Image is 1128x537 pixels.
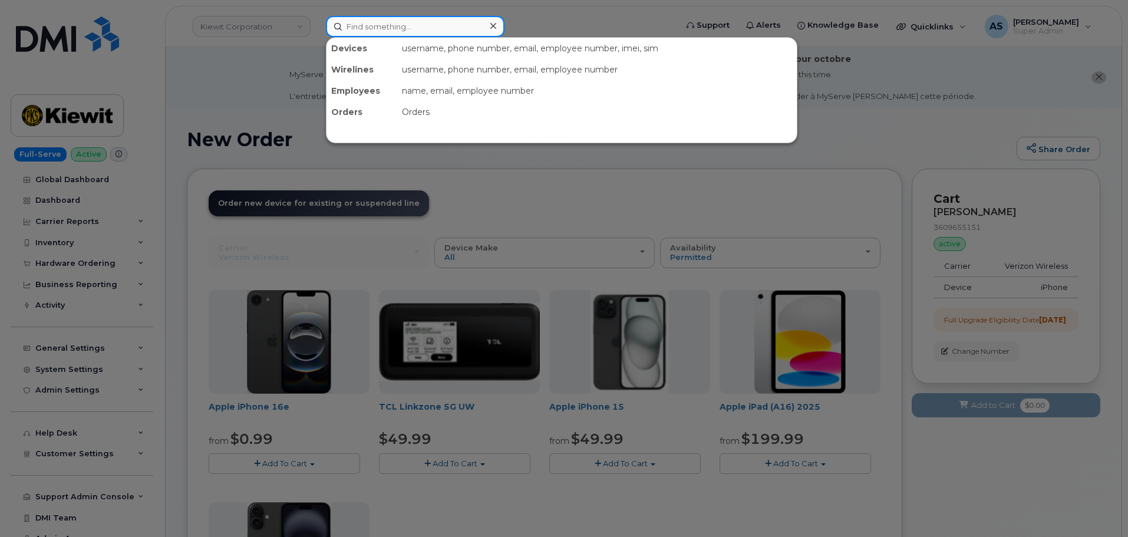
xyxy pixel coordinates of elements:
div: name, email, employee number [397,80,797,101]
div: username, phone number, email, employee number, imei, sim [397,38,797,59]
div: Devices [326,38,397,59]
div: Employees [326,80,397,101]
iframe: Messenger Launcher [1077,486,1119,528]
div: Wirelines [326,59,397,80]
div: Orders [326,101,397,123]
div: Orders [397,101,797,123]
div: username, phone number, email, employee number [397,59,797,80]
